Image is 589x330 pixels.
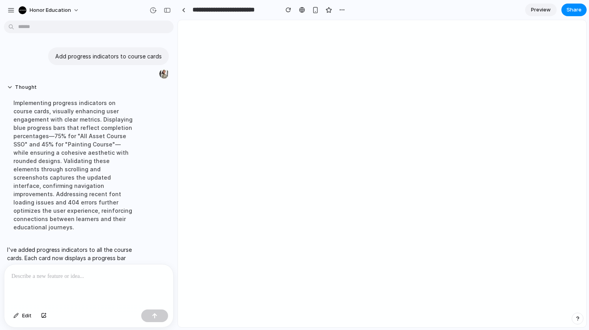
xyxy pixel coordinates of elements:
span: Honor Education [30,6,71,14]
button: Edit [9,309,36,322]
span: Edit [22,312,32,320]
a: Preview [525,4,557,16]
div: Implementing progress indicators on course cards, visually enhancing user engagement with clear m... [7,94,139,236]
button: Honor Education [15,4,83,17]
span: Preview [531,6,551,14]
button: Share [561,4,587,16]
p: Add progress indicators to course cards [55,52,162,60]
p: I've added progress indicators to all the course cards. Each card now displays a progress bar bel... [7,246,139,287]
span: Share [567,6,582,14]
